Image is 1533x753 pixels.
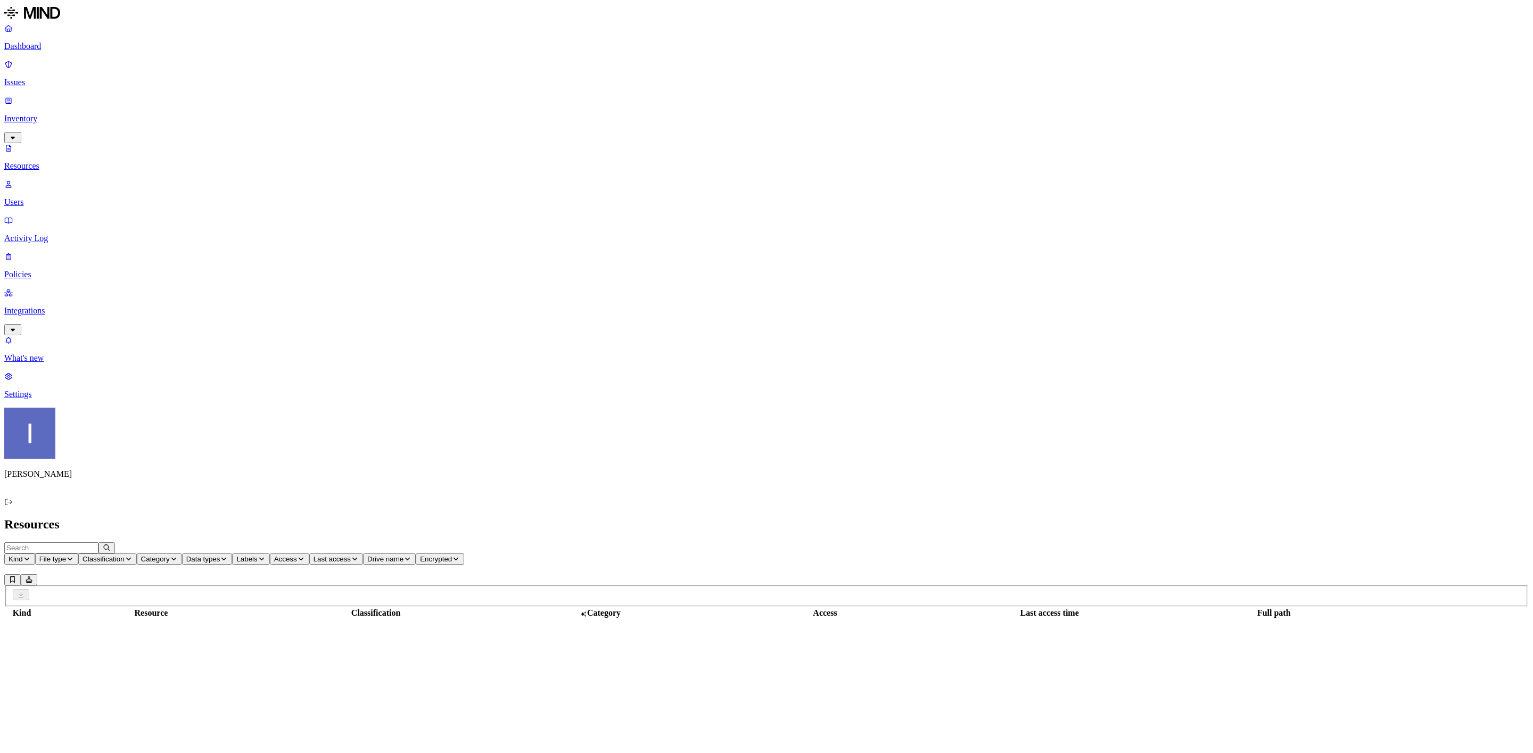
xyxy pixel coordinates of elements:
[4,96,1529,142] a: Inventory
[420,555,452,563] span: Encrypted
[4,270,1529,279] p: Policies
[4,306,1529,316] p: Integrations
[4,143,1529,171] a: Resources
[40,608,262,618] div: Resource
[1163,608,1385,618] div: Full path
[4,517,1529,532] h2: Resources
[9,555,23,563] span: Kind
[4,288,1529,334] a: Integrations
[4,234,1529,243] p: Activity Log
[714,608,936,618] div: Access
[4,371,1529,399] a: Settings
[4,4,60,21] img: MIND
[186,555,220,563] span: Data types
[367,555,403,563] span: Drive name
[587,608,621,617] span: Category
[4,114,1529,123] p: Inventory
[4,390,1529,399] p: Settings
[4,78,1529,87] p: Issues
[141,555,170,563] span: Category
[4,408,55,459] img: Itai Schwartz
[4,23,1529,51] a: Dashboard
[314,555,351,563] span: Last access
[6,608,38,618] div: Kind
[236,555,257,563] span: Labels
[4,542,98,553] input: Search
[4,42,1529,51] p: Dashboard
[4,161,1529,171] p: Resources
[274,555,297,563] span: Access
[4,197,1529,207] p: Users
[4,179,1529,207] a: Users
[4,353,1529,363] p: What's new
[83,555,125,563] span: Classification
[4,252,1529,279] a: Policies
[265,608,487,618] div: Classification
[39,555,66,563] span: File type
[4,216,1529,243] a: Activity Log
[4,4,1529,23] a: MIND
[938,608,1161,618] div: Last access time
[4,335,1529,363] a: What's new
[4,60,1529,87] a: Issues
